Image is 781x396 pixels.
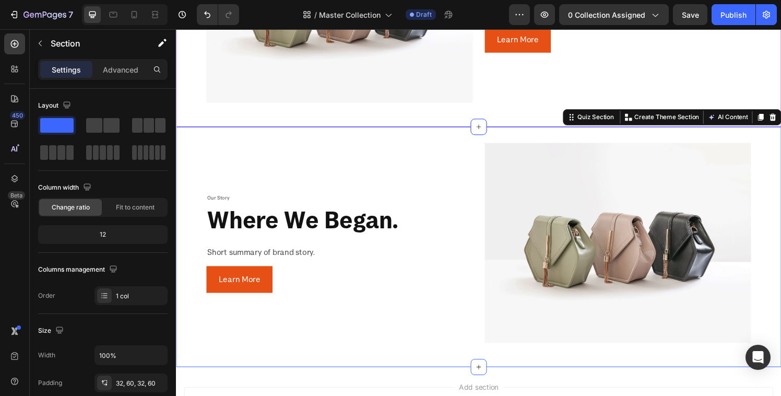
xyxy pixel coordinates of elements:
span: Save [682,10,699,19]
p: Settings [52,64,81,75]
button: 0 collection assigned [559,4,669,25]
div: Padding [38,378,62,388]
div: Layout [38,99,73,113]
iframe: Design area [176,29,781,396]
button: <p>Learn More</p> [31,245,100,273]
div: 1 col [116,292,165,301]
div: 450 [10,111,25,120]
div: Publish [720,9,747,20]
div: Undo/Redo [197,4,239,25]
img: image_demo.jpg [319,118,595,324]
div: Width [38,351,55,360]
span: Add section [289,365,338,376]
button: AI Content [548,85,594,97]
p: Short summary of brand story. [32,223,306,238]
button: 7 [4,4,78,25]
span: Draft [416,10,432,19]
div: Columns management [38,263,120,277]
div: Open Intercom Messenger [745,345,771,370]
p: 7 [68,8,73,21]
span: Master Collection [319,9,381,20]
p: Advanced [103,64,138,75]
div: Order [38,291,55,300]
span: 0 collection assigned [568,9,645,20]
span: Fit to content [116,203,155,212]
p: Our Story [32,170,306,179]
span: / [314,9,317,20]
div: Column width [38,181,93,195]
p: Learn More [332,3,375,18]
h2: where we began. [31,180,307,214]
input: Auto [95,346,167,365]
div: Beta [8,191,25,200]
p: Section [51,37,136,50]
button: Publish [712,4,755,25]
p: Learn More [44,251,87,266]
button: Save [673,4,707,25]
span: Change ratio [52,203,90,212]
p: Create Theme Section [475,86,541,96]
div: 32, 60, 32, 60 [116,379,165,388]
div: Quiz Section [413,86,455,96]
div: Size [38,324,66,338]
div: 12 [40,227,165,242]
